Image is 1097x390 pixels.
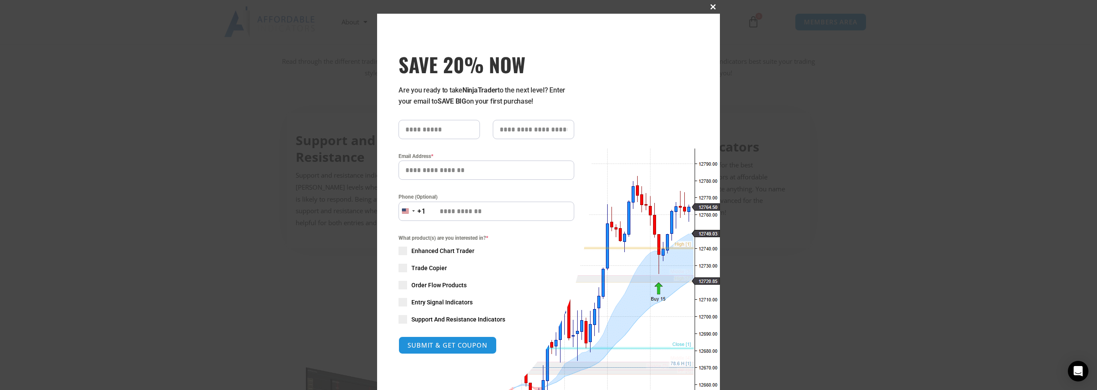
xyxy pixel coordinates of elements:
span: Trade Copier [411,264,447,272]
label: Support And Resistance Indicators [399,315,574,324]
div: +1 [417,206,426,217]
p: Are you ready to take to the next level? Enter your email to on your first purchase! [399,85,574,107]
h3: SAVE 20% NOW [399,52,574,76]
div: Open Intercom Messenger [1068,361,1088,381]
label: Enhanced Chart Trader [399,247,574,255]
label: Entry Signal Indicators [399,298,574,307]
button: SUBMIT & GET COUPON [399,336,497,354]
label: Phone (Optional) [399,193,574,201]
strong: NinjaTrader [462,86,498,94]
label: Order Flow Products [399,281,574,289]
span: What product(s) are you interested in? [399,234,574,242]
span: Enhanced Chart Trader [411,247,474,255]
span: Support And Resistance Indicators [411,315,505,324]
span: Entry Signal Indicators [411,298,473,307]
label: Trade Copier [399,264,574,272]
label: Email Address [399,152,574,161]
strong: SAVE BIG [438,97,466,105]
span: Order Flow Products [411,281,467,289]
button: Selected country [399,202,426,221]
